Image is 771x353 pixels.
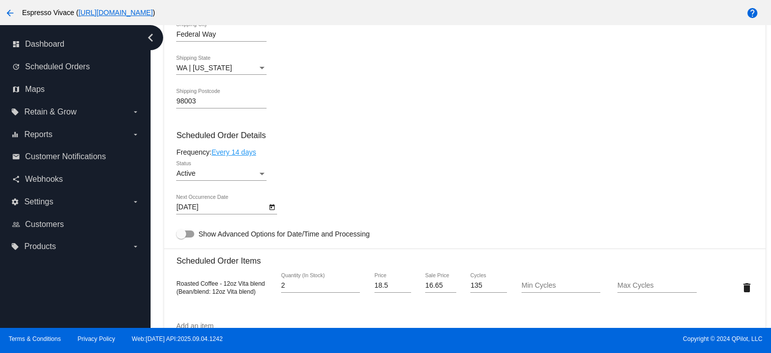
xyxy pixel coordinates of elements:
a: [URL][DOMAIN_NAME] [78,9,153,17]
a: Web:[DATE] API:2025.09.04.1242 [132,335,223,342]
input: Shipping City [176,31,267,39]
i: arrow_drop_down [132,131,140,139]
span: Customer Notifications [25,152,106,161]
a: email Customer Notifications [12,149,140,165]
i: arrow_drop_down [132,198,140,206]
a: Privacy Policy [78,335,115,342]
i: map [12,85,20,93]
span: Products [24,242,56,251]
i: update [12,63,20,71]
a: share Webhooks [12,171,140,187]
input: Add an item [176,322,753,330]
mat-icon: delete [741,282,753,294]
h3: Scheduled Order Details [176,131,753,140]
div: Frequency: [176,148,753,156]
span: Scheduled Orders [25,62,90,71]
h3: Scheduled Order Items [176,249,753,266]
input: Min Cycles [522,282,600,290]
span: Active [176,169,195,177]
mat-select: Status [176,170,267,178]
i: share [12,175,20,183]
input: Shipping Postcode [176,97,267,105]
a: people_outline Customers [12,216,140,232]
i: arrow_drop_down [132,243,140,251]
button: Open calendar [267,201,277,212]
span: Roasted Coffee - 12oz Vita blend (Bean/blend: 12oz Vita blend) [176,280,265,295]
span: Settings [24,197,53,206]
span: Espresso Vivace ( ) [22,9,155,17]
i: dashboard [12,40,20,48]
input: Max Cycles [617,282,696,290]
i: local_offer [11,243,19,251]
span: Customers [25,220,64,229]
span: Retain & Grow [24,107,76,116]
mat-icon: arrow_back [4,7,16,19]
a: Terms & Conditions [9,335,61,342]
input: Quantity (In Stock) [281,282,360,290]
i: email [12,153,20,161]
a: Every 14 days [211,148,256,156]
mat-select: Shipping State [176,64,267,72]
span: Show Advanced Options for Date/Time and Processing [198,229,369,239]
a: map Maps [12,81,140,97]
i: arrow_drop_down [132,108,140,116]
a: update Scheduled Orders [12,59,140,75]
i: settings [11,198,19,206]
span: WA | [US_STATE] [176,64,232,72]
span: Copyright © 2024 QPilot, LLC [394,335,762,342]
i: chevron_left [143,30,159,46]
mat-icon: help [746,7,758,19]
i: equalizer [11,131,19,139]
a: dashboard Dashboard [12,36,140,52]
span: Maps [25,85,45,94]
input: Sale Price [425,282,456,290]
span: Webhooks [25,175,63,184]
input: Price [374,282,411,290]
i: people_outline [12,220,20,228]
span: Reports [24,130,52,139]
input: Cycles [470,282,507,290]
i: local_offer [11,108,19,116]
input: Next Occurrence Date [176,203,267,211]
span: Dashboard [25,40,64,49]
